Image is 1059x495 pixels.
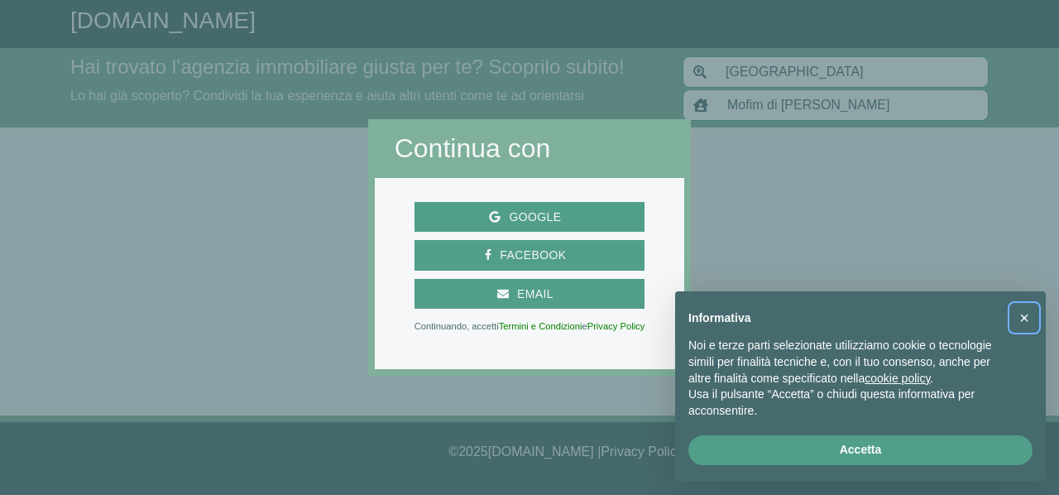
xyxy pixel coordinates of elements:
button: Google [414,202,645,233]
span: Email [509,284,562,305]
p: Continuando, accetti e [414,322,645,330]
span: Facebook [491,245,574,266]
button: Facebook [414,240,645,271]
p: Noi e terze parti selezionate utilizziamo cookie o tecnologie simili per finalità tecniche e, con... [688,338,1006,387]
button: Email [414,279,645,310]
a: Termini e Condizioni [499,321,582,331]
h2: Continua con [395,132,665,164]
a: Privacy Policy [587,321,645,331]
h2: Informativa [688,311,1006,325]
a: cookie policy - il link si apre in una nuova scheda [865,372,930,385]
p: Usa il pulsante “Accetta” o chiudi questa informativa per acconsentire. [688,387,1006,419]
button: Accetta [688,435,1033,465]
button: Chiudi questa informativa [1011,305,1037,331]
span: Google [501,207,569,228]
span: × [1019,309,1029,327]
